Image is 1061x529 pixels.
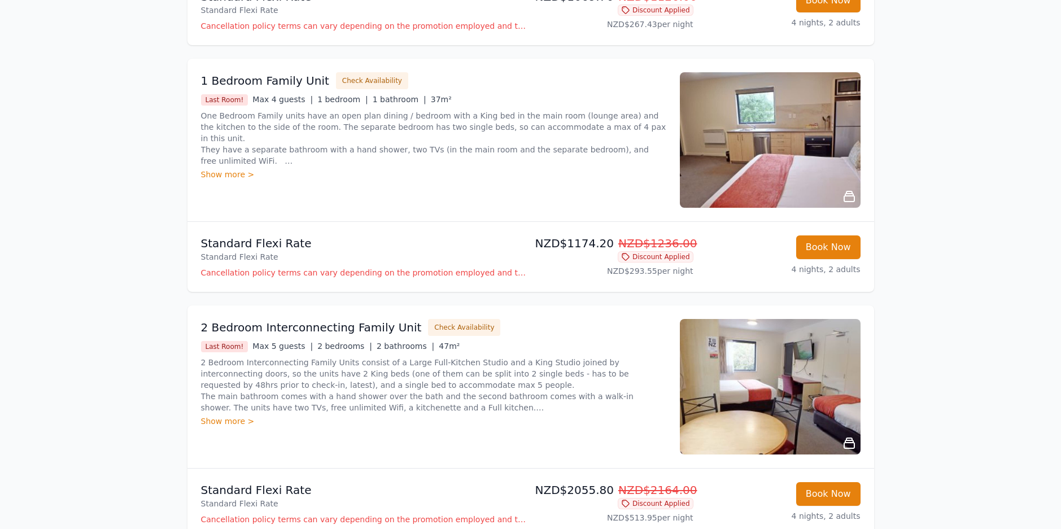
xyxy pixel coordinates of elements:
[618,498,693,509] span: Discount Applied
[373,95,426,104] span: 1 bathroom |
[428,319,500,336] button: Check Availability
[535,482,693,498] p: NZD$2055.80
[317,95,368,104] span: 1 bedroom |
[702,17,861,28] p: 4 nights, 2 adults
[618,483,697,497] span: NZD$2164.00
[377,342,434,351] span: 2 bathrooms |
[201,514,526,525] p: Cancellation policy terms can vary depending on the promotion employed and the time of stay of th...
[201,94,248,106] span: Last Room!
[535,512,693,523] p: NZD$513.95 per night
[201,267,526,278] p: Cancellation policy terms can vary depending on the promotion employed and the time of stay of th...
[535,265,693,277] p: NZD$293.55 per night
[439,342,460,351] span: 47m²
[201,235,526,251] p: Standard Flexi Rate
[702,510,861,522] p: 4 nights, 2 adults
[535,19,693,30] p: NZD$267.43 per night
[796,482,861,506] button: Book Now
[618,237,697,250] span: NZD$1236.00
[535,235,693,251] p: NZD$1174.20
[201,251,526,263] p: Standard Flexi Rate
[201,416,666,427] div: Show more >
[201,5,526,16] p: Standard Flexi Rate
[252,342,313,351] span: Max 5 guests |
[201,498,526,509] p: Standard Flexi Rate
[252,95,313,104] span: Max 4 guests |
[618,5,693,16] span: Discount Applied
[201,110,666,167] p: One Bedroom Family units have an open plan dining / bedroom with a King bed in the main room (lou...
[201,73,329,89] h3: 1 Bedroom Family Unit
[201,482,526,498] p: Standard Flexi Rate
[201,20,526,32] p: Cancellation policy terms can vary depending on the promotion employed and the time of stay of th...
[201,341,248,352] span: Last Room!
[796,235,861,259] button: Book Now
[201,357,666,413] p: 2 Bedroom Interconnecting Family Units consist of a Large Full-Kitchen Studio and a King Studio j...
[431,95,452,104] span: 37m²
[702,264,861,275] p: 4 nights, 2 adults
[201,169,666,180] div: Show more >
[618,251,693,263] span: Discount Applied
[336,72,408,89] button: Check Availability
[201,320,422,335] h3: 2 Bedroom Interconnecting Family Unit
[317,342,372,351] span: 2 bedrooms |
